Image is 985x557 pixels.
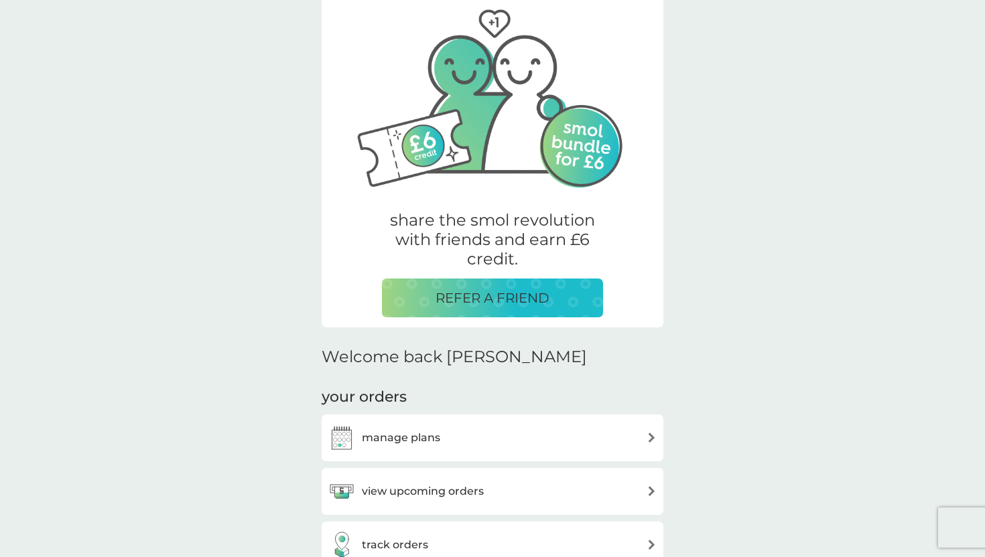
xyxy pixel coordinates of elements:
h2: Welcome back [PERSON_NAME] [322,347,587,367]
button: REFER A FRIEND [382,278,603,317]
h3: your orders [322,387,407,408]
h3: manage plans [362,429,440,447]
h3: track orders [362,536,428,554]
p: REFER A FRIEND [436,287,549,309]
p: share the smol revolution with friends and earn £6 credit. [382,211,603,268]
img: arrow right [647,486,657,496]
img: arrow right [647,432,657,443]
h3: view upcoming orders [362,483,484,500]
img: arrow right [647,540,657,550]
